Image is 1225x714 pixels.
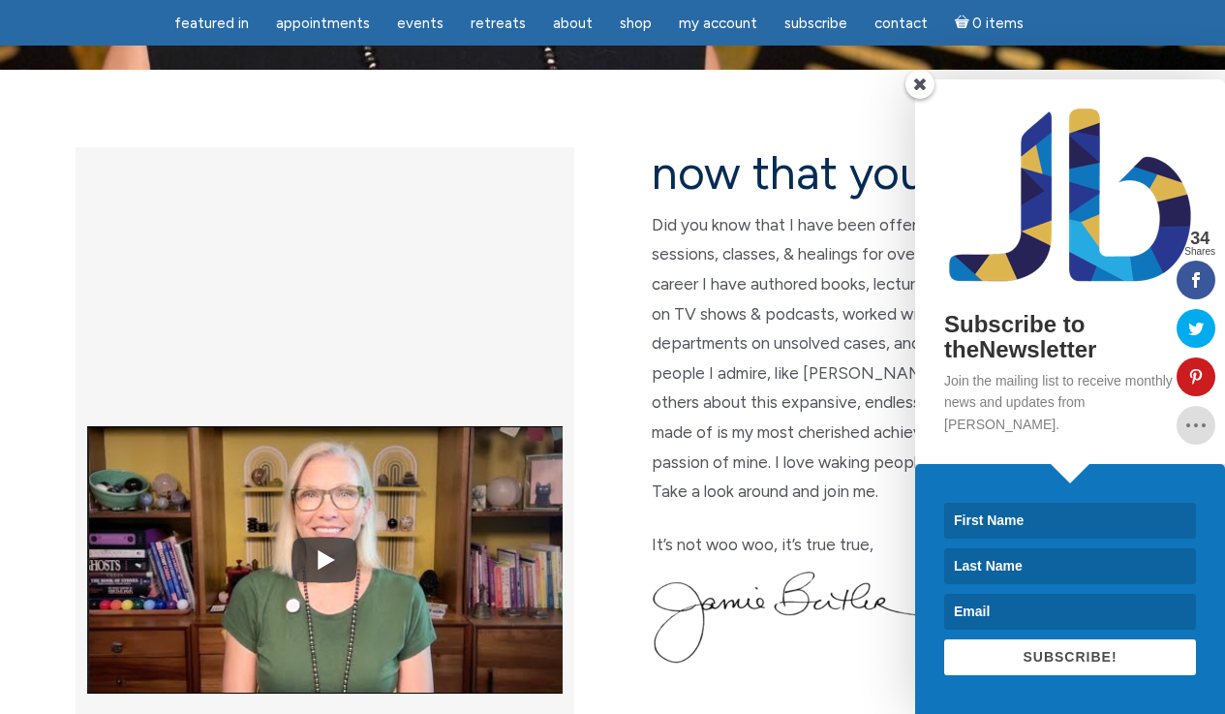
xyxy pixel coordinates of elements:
[652,147,1150,199] h2: now that you are here…
[944,639,1196,675] button: SUBSCRIBE!
[541,5,604,43] a: About
[385,5,455,43] a: Events
[972,16,1024,31] span: 0 items
[943,3,1036,43] a: Cart0 items
[944,548,1196,584] input: Last Name
[667,5,769,43] a: My Account
[784,15,847,32] span: Subscribe
[174,15,249,32] span: featured in
[863,5,939,43] a: Contact
[955,15,973,32] i: Cart
[944,312,1196,363] h2: Subscribe to theNewsletter
[264,5,382,43] a: Appointments
[620,15,652,32] span: Shop
[652,210,1150,507] p: Did you know that I have been offering metaphysical & spiritual sessions, classes, & healings for...
[1023,649,1117,665] span: SUBSCRIBE!
[874,15,928,32] span: Contact
[652,530,1150,560] p: It’s not woo woo, it’s true true,
[163,5,260,43] a: featured in
[553,15,593,32] span: About
[608,5,663,43] a: Shop
[679,15,757,32] span: My Account
[944,594,1196,630] input: Email
[1184,230,1215,247] span: 34
[276,15,370,32] span: Appointments
[397,15,444,32] span: Events
[1184,247,1215,257] span: Shares
[944,503,1196,539] input: First Name
[471,15,526,32] span: Retreats
[944,370,1196,435] p: Join the mailing list to receive monthly news and updates from [PERSON_NAME].
[773,5,859,43] a: Subscribe
[459,5,537,43] a: Retreats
